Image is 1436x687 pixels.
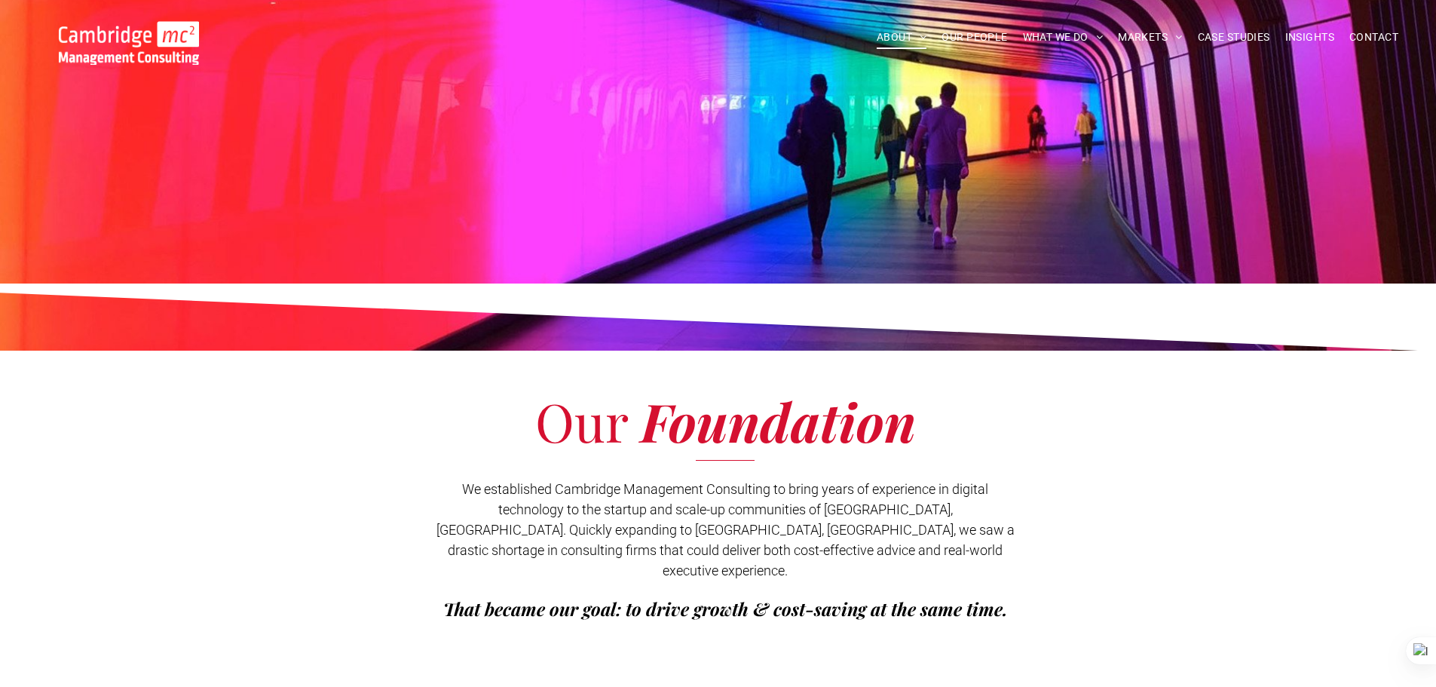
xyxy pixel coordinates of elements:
a: WHAT WE DO [1015,26,1111,49]
span: We established Cambridge Management Consulting to bring years of experience in digital technology... [436,481,1015,578]
span: That became our goal: to drive growth & cost-saving at the same time. [443,597,1008,621]
img: Go to Homepage [59,21,199,65]
a: MARKETS [1110,26,1190,49]
a: INSIGHTS [1278,26,1342,49]
span: Our [535,385,628,456]
a: CONTACT [1342,26,1406,49]
a: ABOUT [869,26,935,49]
span: Foundation [641,385,916,456]
a: OUR PEOPLE [934,26,1015,49]
a: CASE STUDIES [1190,26,1278,49]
